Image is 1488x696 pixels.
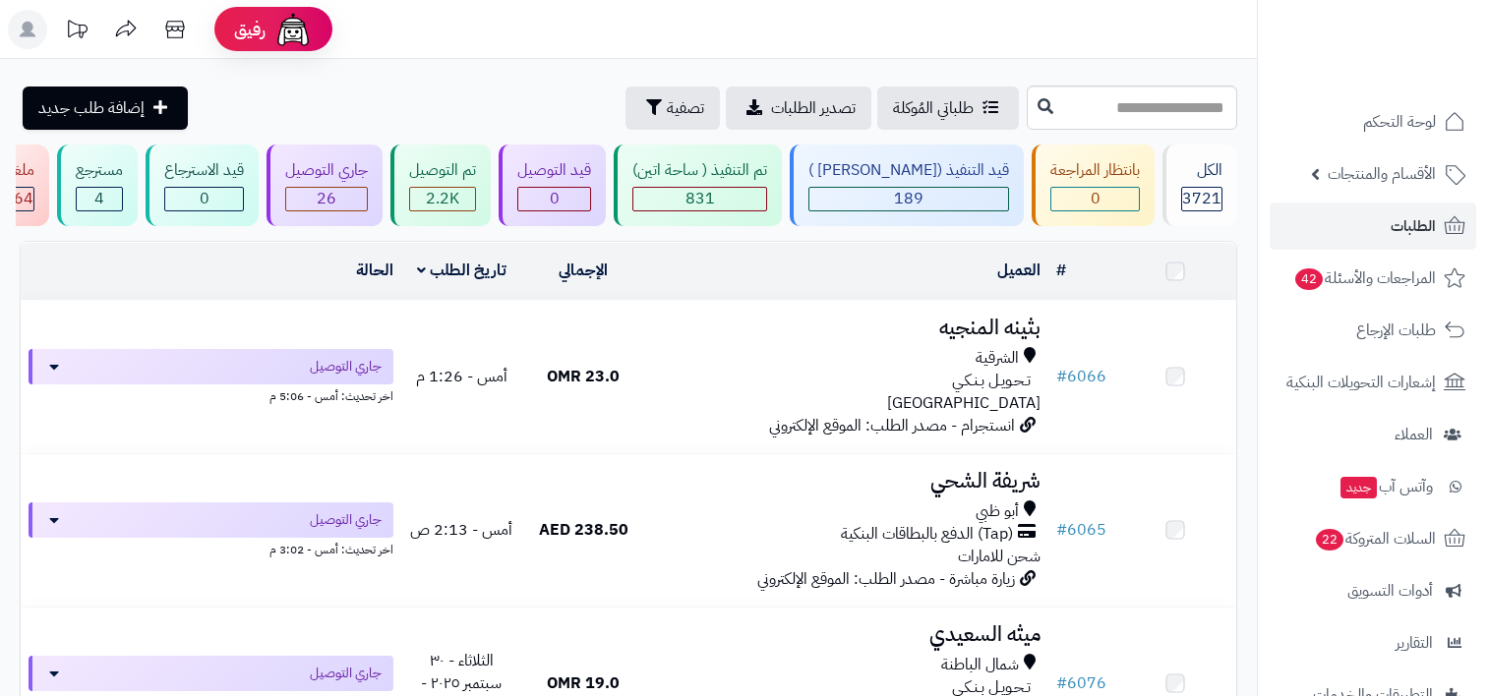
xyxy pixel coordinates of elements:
div: قيد التوصيل [517,159,591,182]
span: الطلبات [1391,212,1436,240]
a: مسترجع 4 [53,145,142,226]
span: وآتس آب [1339,473,1433,500]
div: قيد الاسترجاع [164,159,244,182]
a: طلبات الإرجاع [1270,307,1476,354]
span: تصفية [667,96,704,120]
div: 4 [77,188,122,210]
a: جاري التوصيل 26 [263,145,387,226]
h3: بثينه المنجيه [652,317,1042,339]
img: ai-face.png [273,10,313,49]
span: تصدير الطلبات [771,96,856,120]
span: # [1056,518,1067,542]
h3: ميثه السعيدي [652,623,1042,646]
img: logo-2.png [1354,15,1469,56]
div: ملغي [3,159,34,182]
span: 464 [4,187,33,210]
div: بانتظار المراجعة [1050,159,1140,182]
span: الشرقية [976,347,1019,370]
a: المراجعات والأسئلة42 [1270,255,1476,302]
a: لوحة التحكم [1270,98,1476,145]
a: الطلبات [1270,203,1476,250]
span: شحن للامارات [958,545,1041,568]
span: لوحة التحكم [1363,108,1436,136]
div: 26 [286,188,367,210]
span: جديد [1340,477,1377,498]
span: 42 [1294,267,1324,291]
div: 0 [1051,188,1139,210]
a: تاريخ الطلب [417,259,506,282]
span: أدوات التسويق [1347,577,1433,605]
span: 0 [200,187,209,210]
span: 3721 [1182,187,1221,210]
span: 238.50 AED [539,518,628,542]
a: السلات المتروكة22 [1270,515,1476,562]
a: قيد الاسترجاع 0 [142,145,263,226]
span: السلات المتروكة [1314,525,1436,552]
a: بانتظار المراجعة 0 [1028,145,1159,226]
a: العملاء [1270,411,1476,458]
span: إشعارات التحويلات البنكية [1286,369,1436,396]
span: زيارة مباشرة - مصدر الطلب: الموقع الإلكتروني [757,567,1015,591]
span: طلباتي المُوكلة [893,96,974,120]
span: جاري التوصيل [310,664,382,683]
a: تصدير الطلبات [726,87,871,130]
div: مسترجع [76,159,123,182]
div: قيد التنفيذ ([PERSON_NAME] ) [808,159,1009,182]
span: 189 [894,187,923,210]
a: قيد التوصيل 0 [495,145,610,226]
button: تصفية [625,87,720,130]
span: جاري التوصيل [310,357,382,377]
a: قيد التنفيذ ([PERSON_NAME] ) 189 [786,145,1028,226]
a: أدوات التسويق [1270,567,1476,614]
div: 2207 [410,188,475,210]
span: أبو ظبي [976,500,1019,523]
span: 26 [317,187,336,210]
a: إضافة طلب جديد [23,87,188,130]
span: أمس - 1:26 م [416,365,507,388]
div: 189 [809,188,1008,210]
span: الأقسام والمنتجات [1328,160,1436,188]
div: اخر تحديث: أمس - 3:02 م [29,538,393,558]
span: 23.0 OMR [547,365,620,388]
span: شمال الباطنة [941,654,1019,676]
span: 0 [1091,187,1101,210]
div: 464 [4,188,33,210]
a: #6066 [1056,365,1106,388]
span: جاري التوصيل [310,510,382,530]
span: 2.2K [426,187,459,210]
span: أمس - 2:13 ص [410,518,512,542]
div: 0 [518,188,590,210]
a: الإجمالي [559,259,608,282]
a: طلباتي المُوكلة [877,87,1019,130]
div: الكل [1181,159,1222,182]
a: الحالة [356,259,393,282]
h3: شريفة الشحي [652,470,1042,493]
a: #6065 [1056,518,1106,542]
span: تـحـويـل بـنـكـي [952,370,1031,392]
span: (Tap) الدفع بالبطاقات البنكية [841,523,1013,546]
a: تحديثات المنصة [52,10,101,54]
a: تم التوصيل 2.2K [387,145,495,226]
span: 19.0 OMR [547,671,620,695]
div: اخر تحديث: أمس - 5:06 م [29,384,393,405]
span: طلبات الإرجاع [1356,317,1436,344]
div: تم التوصيل [409,159,476,182]
a: الكل3721 [1159,145,1241,226]
span: انستجرام - مصدر الطلب: الموقع الإلكتروني [769,414,1015,437]
a: #6076 [1056,671,1106,695]
span: 22 [1315,528,1344,551]
span: رفيق [234,18,266,41]
span: # [1056,671,1067,695]
div: 831 [633,188,766,210]
span: 4 [94,187,104,210]
a: تم التنفيذ ( ساحة اتين) 831 [610,145,786,226]
a: # [1056,259,1066,282]
a: إشعارات التحويلات البنكية [1270,359,1476,406]
div: تم التنفيذ ( ساحة اتين) [632,159,767,182]
div: 0 [165,188,243,210]
span: 831 [685,187,715,210]
a: التقارير [1270,619,1476,667]
span: إضافة طلب جديد [38,96,145,120]
span: 0 [550,187,560,210]
span: العملاء [1395,421,1433,448]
